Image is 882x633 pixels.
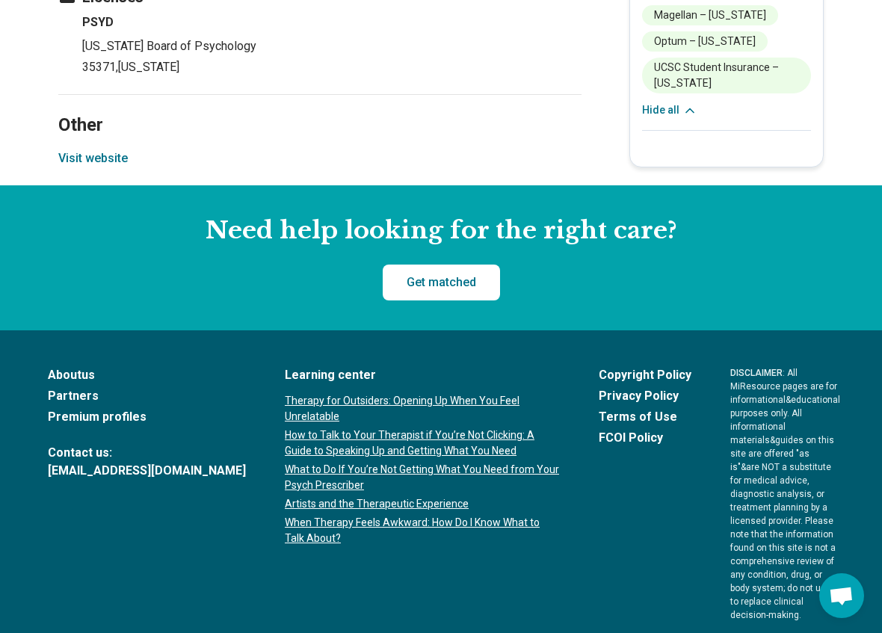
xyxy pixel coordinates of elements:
span: DISCLAIMER [730,368,783,378]
a: Copyright Policy [599,366,691,384]
a: Premium profiles [48,408,246,426]
li: UCSC Student Insurance – [US_STATE] [642,58,811,93]
a: Terms of Use [599,408,691,426]
p: [US_STATE] Board of Psychology [82,37,582,55]
li: Magellan – [US_STATE] [642,5,778,25]
a: When Therapy Feels Awkward: How Do I Know What to Talk About? [285,515,560,546]
a: Therapy for Outsiders: Opening Up When You Feel Unrelatable [285,393,560,424]
a: [EMAIL_ADDRESS][DOMAIN_NAME] [48,462,246,480]
a: What to Do If You’re Not Getting What You Need from Your Psych Prescriber [285,462,560,493]
span: , [US_STATE] [116,60,179,74]
a: Aboutus [48,366,246,384]
button: Hide all [642,102,697,118]
p: 35371 [82,58,582,76]
a: Learning center [285,366,560,384]
span: Contact us: [48,444,246,462]
a: Partners [48,387,246,405]
a: How to Talk to Your Therapist if You’re Not Clicking: A Guide to Speaking Up and Getting What You... [285,427,560,459]
a: FCOI Policy [599,429,691,447]
div: Open chat [819,573,864,618]
a: Get matched [383,265,500,300]
h2: Other [58,77,582,138]
h4: PSYD [82,13,582,31]
p: : All MiResource pages are for informational & educational purposes only. All informational mater... [730,366,840,622]
h2: Need help looking for the right care? [12,215,870,247]
button: Visit website [58,149,128,167]
a: Privacy Policy [599,387,691,405]
li: Optum – [US_STATE] [642,31,768,52]
a: Artists and the Therapeutic Experience [285,496,560,512]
